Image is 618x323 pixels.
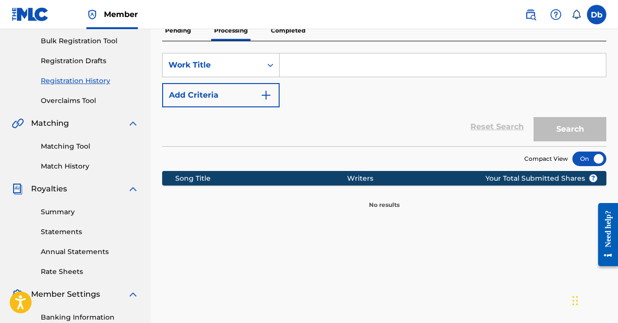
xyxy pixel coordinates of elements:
[550,9,562,20] img: help
[31,289,100,300] span: Member Settings
[569,276,618,323] iframe: Chat Widget
[546,5,566,24] div: Help
[12,289,23,300] img: Member Settings
[86,9,98,20] img: Top Rightsholder
[41,96,139,106] a: Overclaims Tool
[521,5,540,24] a: Public Search
[12,183,23,195] img: Royalties
[41,312,139,323] a: Banking Information
[12,7,49,21] img: MLC Logo
[31,183,67,195] span: Royalties
[162,53,606,146] form: Search Form
[41,141,139,152] a: Matching Tool
[162,20,194,41] p: Pending
[587,5,606,24] div: User Menu
[168,59,256,71] div: Work Title
[525,9,536,20] img: search
[571,10,581,19] div: Notifications
[41,267,139,277] a: Rate Sheets
[41,247,139,257] a: Annual Statements
[41,76,139,86] a: Registration History
[347,173,516,184] div: Writers
[127,183,139,195] img: expand
[369,189,400,209] p: No results
[589,174,597,182] span: ?
[524,154,568,163] span: Compact View
[41,36,139,46] a: Bulk Registration Tool
[175,173,347,184] div: Song Title
[41,207,139,217] a: Summary
[572,286,578,315] div: Drag
[260,89,272,101] img: 9d2ae6d4665cec9f34b9.svg
[41,56,139,66] a: Registration Drafts
[127,289,139,300] img: expand
[268,20,308,41] p: Completed
[485,173,598,184] span: Your Total Submitted Shares
[591,196,618,274] iframe: Resource Center
[211,20,251,41] p: Processing
[41,227,139,237] a: Statements
[162,83,280,107] button: Add Criteria
[31,118,69,129] span: Matching
[12,118,24,129] img: Matching
[127,118,139,129] img: expand
[41,161,139,171] a: Match History
[104,9,138,20] span: Member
